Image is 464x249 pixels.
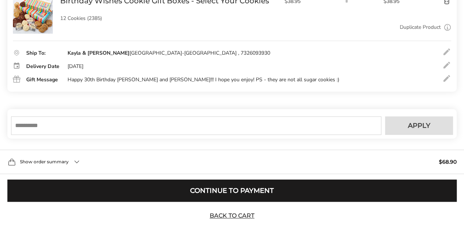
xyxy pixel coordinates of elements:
span: Apply [408,122,430,129]
div: Ship To: [26,51,60,56]
span: $68.90 [439,159,457,164]
a: Back to Cart [206,212,258,220]
div: Gift Message [26,77,60,82]
div: [DATE] [68,63,83,70]
strong: Kayla & [PERSON_NAME] [68,50,130,57]
a: Duplicate Product [400,23,441,31]
div: Delivery Date [26,64,60,69]
p: 12 Cookies (2385) [60,16,277,21]
button: Apply [385,116,453,135]
span: Show order summary [20,160,69,164]
div: Happy 30th Birthday [PERSON_NAME] and [PERSON_NAME]!!! I hope you enjoy! PS - they are not all su... [68,76,339,83]
button: Continue to Payment [7,180,457,202]
div: [GEOGRAPHIC_DATA]-[GEOGRAPHIC_DATA] , 7326093930 [68,50,270,57]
